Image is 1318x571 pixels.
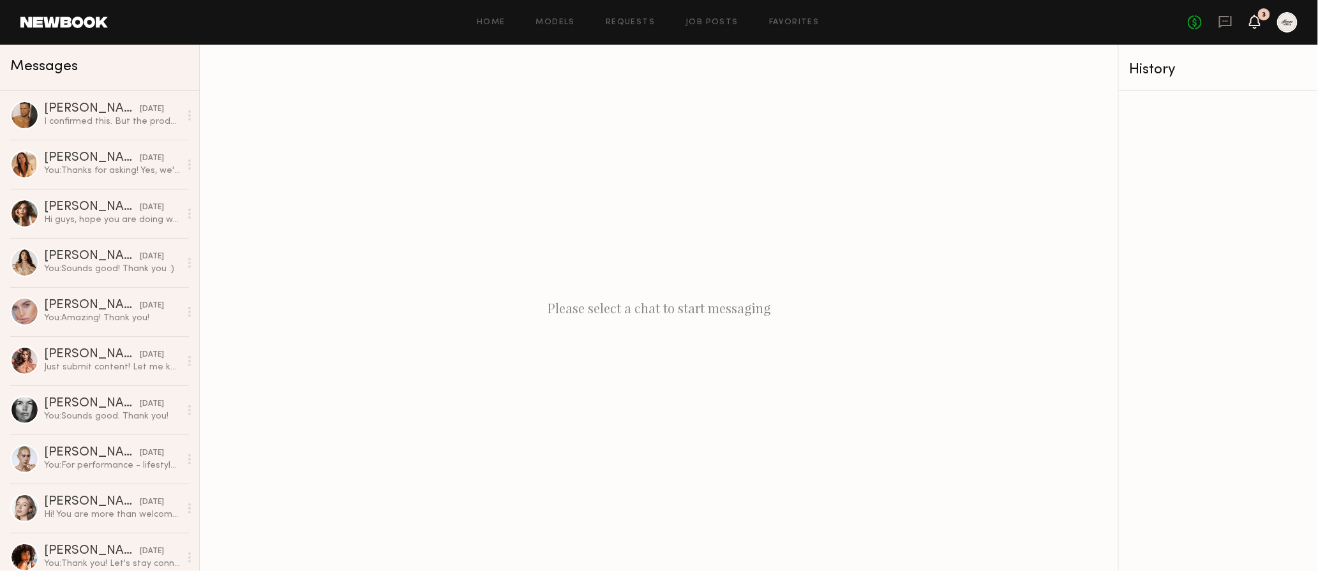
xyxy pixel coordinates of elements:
[44,299,140,312] div: [PERSON_NAME]
[477,19,505,27] a: Home
[44,103,140,115] div: [PERSON_NAME]
[10,59,78,74] span: Messages
[606,19,655,27] a: Requests
[140,300,164,312] div: [DATE]
[140,202,164,214] div: [DATE]
[44,214,180,226] div: Hi guys, hope you are doing well! Just want to text to say that I'm back in [GEOGRAPHIC_DATA], an...
[536,19,575,27] a: Models
[140,398,164,410] div: [DATE]
[685,19,738,27] a: Job Posts
[140,447,164,459] div: [DATE]
[140,103,164,115] div: [DATE]
[1262,11,1266,19] div: 3
[44,115,180,128] div: I confirmed this. But the product was never sent to me .. I’m just tried of seeing the message
[200,45,1118,571] div: Please select a chat to start messaging
[140,251,164,263] div: [DATE]
[44,496,140,508] div: [PERSON_NAME]
[44,348,140,361] div: [PERSON_NAME]
[44,459,180,471] div: You: For performance - lifestyle day in the life could be cool! Ok, great. Thank you!
[44,201,140,214] div: [PERSON_NAME]
[44,410,180,422] div: You: Sounds good. Thank you!
[44,397,140,410] div: [PERSON_NAME]
[44,361,180,373] div: Just submit content! Let me know your thoughts :)
[44,152,140,165] div: [PERSON_NAME]
[44,263,180,275] div: You: Sounds good! Thank you :)
[44,545,140,558] div: [PERSON_NAME]
[769,19,820,27] a: Favorites
[44,447,140,459] div: [PERSON_NAME]
[1129,63,1308,77] div: History
[140,496,164,508] div: [DATE]
[140,545,164,558] div: [DATE]
[44,250,140,263] div: [PERSON_NAME]
[140,349,164,361] div: [DATE]
[44,312,180,324] div: You: Amazing! Thank you!
[140,152,164,165] div: [DATE]
[44,558,180,570] div: You: Thank you! Let's stay connected. Send us a DM on instagram! @huegahouse
[44,508,180,521] div: Hi! You are more than welcome to run the ads from [GEOGRAPHIC_DATA]’s page on IG and FB. I would ...
[44,165,180,177] div: You: Thanks for asking! Yes, we're ok with that :)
